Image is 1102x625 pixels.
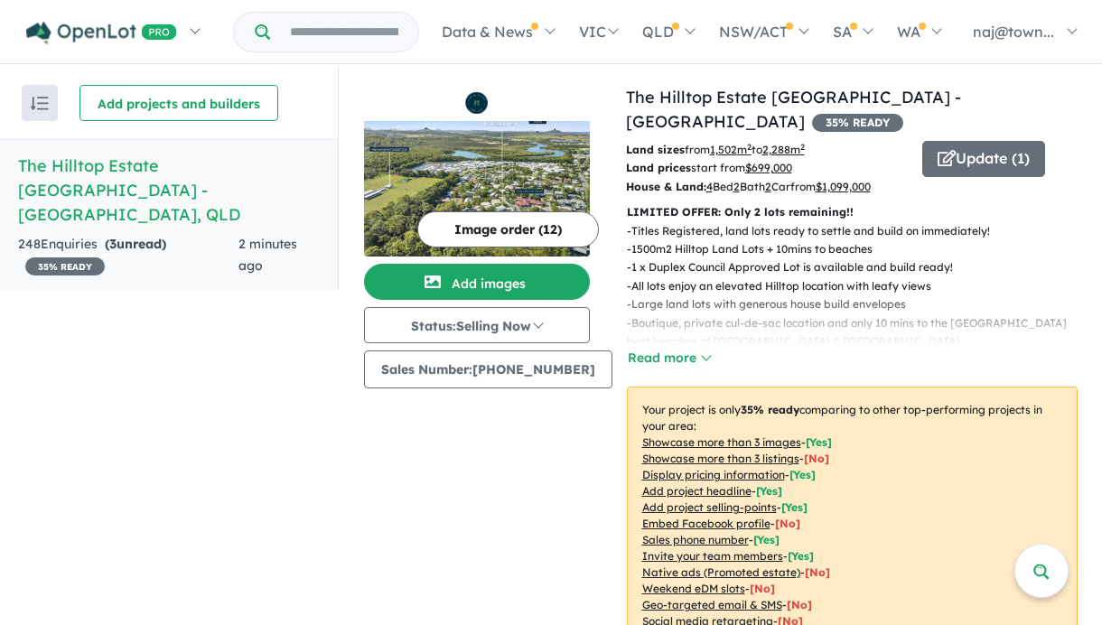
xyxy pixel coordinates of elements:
[31,97,49,110] img: sort.svg
[706,180,713,193] u: 4
[710,143,752,156] u: 1,502 m
[364,307,590,343] button: Status:Selling Now
[627,222,1092,240] p: - Titles Registered, land lots ready to settle and build on immediately!
[364,85,590,257] a: The Hilltop Estate Sunshine Coast - Kuluin LogoThe Hilltop Estate Sunshine Coast - Kuluin
[627,240,1092,258] p: - 1500m2 Hilltop Land Lots + 10mins to beaches
[25,257,105,275] span: 35 % READY
[812,114,903,132] span: 35 % READY
[626,143,685,156] b: Land sizes
[626,141,909,159] p: from
[762,143,805,156] u: 2,288 m
[750,582,775,595] span: [No]
[781,500,808,514] span: [ Yes ]
[627,314,1092,351] p: - Boutique, private cul-de-sac location and only 10 mins to the [GEOGRAPHIC_DATA] best beaches of...
[109,236,117,252] span: 3
[417,211,599,247] button: Image order (12)
[642,484,752,498] u: Add project headline
[642,549,783,563] u: Invite your team members
[642,517,770,530] u: Embed Facebook profile
[775,517,800,530] span: [ No ]
[364,121,590,257] img: The Hilltop Estate Sunshine Coast - Kuluin
[238,236,297,274] span: 2 minutes ago
[18,234,238,277] div: 248 Enquir ies
[642,565,800,579] u: Native ads (Promoted estate)
[745,161,792,174] u: $ 699,000
[18,154,320,227] h5: The Hilltop Estate [GEOGRAPHIC_DATA] - [GEOGRAPHIC_DATA] , QLD
[364,264,590,300] button: Add images
[806,435,832,449] span: [ Yes ]
[805,565,830,579] span: [No]
[371,92,583,114] img: The Hilltop Estate Sunshine Coast - Kuluin Logo
[626,180,706,193] b: House & Land:
[787,598,812,611] span: [No]
[627,203,1078,221] p: LIMITED OFFER: Only 2 lots remaining!!
[642,468,785,481] u: Display pricing information
[626,87,961,132] a: The Hilltop Estate [GEOGRAPHIC_DATA] - [GEOGRAPHIC_DATA]
[642,500,777,514] u: Add project selling-points
[973,23,1054,41] span: naj@town...
[800,142,805,152] sup: 2
[788,549,814,563] span: [ Yes ]
[765,180,771,193] u: 2
[804,452,829,465] span: [ No ]
[642,533,749,546] u: Sales phone number
[626,159,909,177] p: start from
[741,403,799,416] b: 35 % ready
[642,452,799,465] u: Showcase more than 3 listings
[922,141,1045,177] button: Update (1)
[642,582,745,595] u: Weekend eDM slots
[627,277,1092,295] p: - All lots enjoy an elevated Hilltop location with leafy views
[642,598,782,611] u: Geo-targeted email & SMS
[274,13,415,51] input: Try estate name, suburb, builder or developer
[627,295,1092,313] p: - Large land lots with generous house build envelopes
[79,85,278,121] button: Add projects and builders
[756,484,782,498] span: [ Yes ]
[105,236,166,252] strong: ( unread)
[733,180,740,193] u: 2
[627,348,712,368] button: Read more
[753,533,780,546] span: [ Yes ]
[816,180,871,193] u: $ 1,099,000
[747,142,752,152] sup: 2
[752,143,805,156] span: to
[627,258,1092,276] p: - 1 x Duplex Council Approved Lot is available and build ready!
[26,22,177,44] img: Openlot PRO Logo White
[789,468,816,481] span: [ Yes ]
[626,178,909,196] p: Bed Bath Car from
[364,350,612,388] button: Sales Number:[PHONE_NUMBER]
[626,161,691,174] b: Land prices
[642,435,801,449] u: Showcase more than 3 images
